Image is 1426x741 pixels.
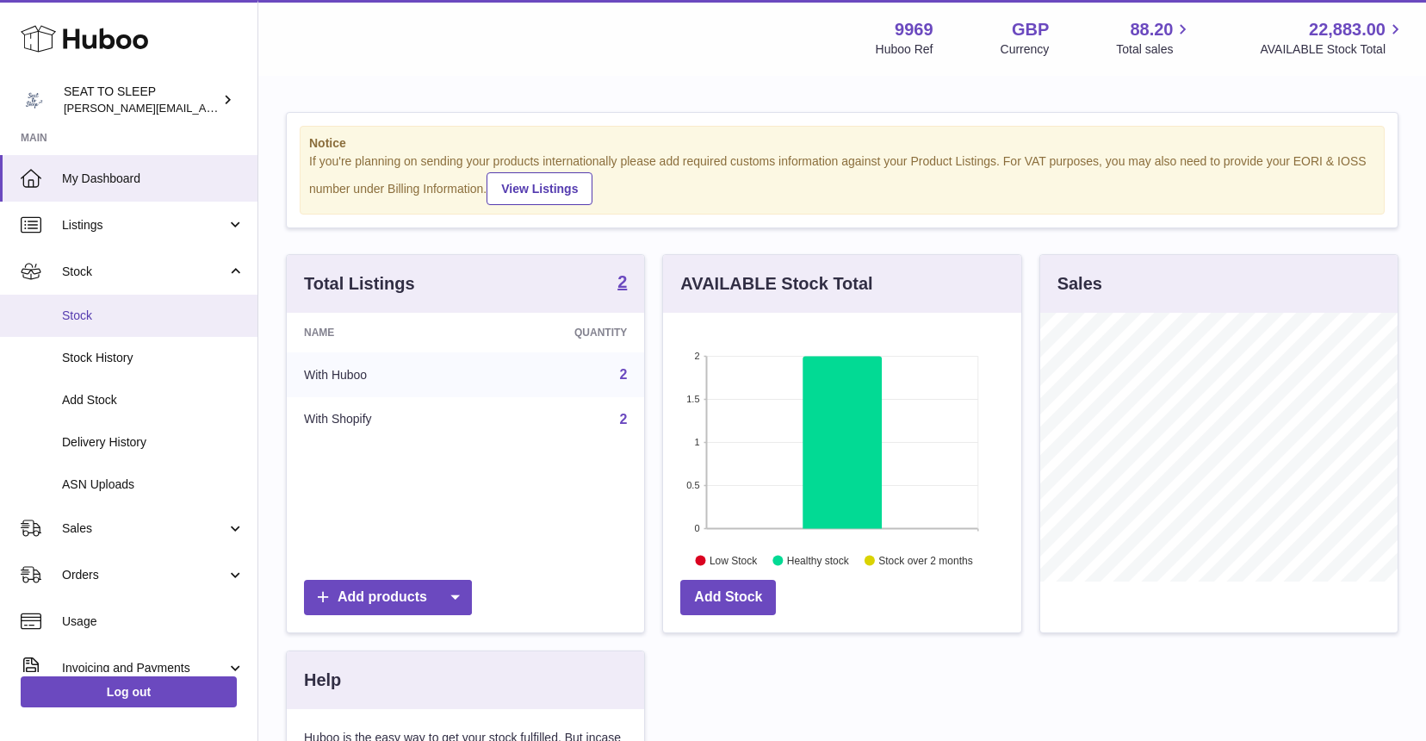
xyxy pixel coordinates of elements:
span: 22,883.00 [1309,18,1386,41]
h3: Sales [1057,272,1102,296]
a: 2 [619,412,627,427]
th: Quantity [480,313,644,352]
a: 2 [619,367,627,382]
strong: 2 [617,273,627,290]
a: 88.20 Total sales [1116,18,1193,58]
span: Stock [62,308,245,324]
text: 1.5 [687,394,700,404]
a: 22,883.00 AVAILABLE Stock Total [1260,18,1405,58]
text: 2 [695,351,700,361]
span: Stock [62,264,226,280]
text: 0 [695,523,700,533]
span: Orders [62,567,226,583]
span: Listings [62,217,226,234]
text: 1 [695,437,700,447]
span: Total sales [1116,41,1193,58]
span: AVAILABLE Stock Total [1260,41,1405,58]
a: Add products [304,580,472,615]
text: 0.5 [687,480,700,490]
text: Healthy stock [787,554,850,566]
a: 2 [617,273,627,294]
text: Stock over 2 months [879,554,973,566]
strong: Notice [309,135,1375,152]
span: Add Stock [62,392,245,408]
span: Stock History [62,350,245,366]
div: If you're planning on sending your products internationally please add required customs informati... [309,153,1375,205]
a: Add Stock [680,580,776,615]
div: Currency [1001,41,1050,58]
strong: GBP [1012,18,1049,41]
span: ASN Uploads [62,476,245,493]
h3: Total Listings [304,272,415,296]
a: View Listings [487,172,592,205]
div: SEAT TO SLEEP [64,84,219,116]
td: With Shopify [287,397,480,442]
th: Name [287,313,480,352]
span: My Dashboard [62,171,245,187]
h3: Help [304,669,341,692]
span: [PERSON_NAME][EMAIL_ADDRESS][DOMAIN_NAME] [64,101,345,115]
a: Log out [21,676,237,707]
span: 88.20 [1130,18,1173,41]
span: Delivery History [62,434,245,451]
div: Huboo Ref [876,41,933,58]
img: amy@seattosleep.co.uk [21,87,46,113]
span: Sales [62,520,226,537]
h3: AVAILABLE Stock Total [680,272,872,296]
span: Invoicing and Payments [62,660,226,676]
span: Usage [62,613,245,630]
text: Low Stock [710,554,758,566]
td: With Huboo [287,352,480,397]
strong: 9969 [895,18,933,41]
